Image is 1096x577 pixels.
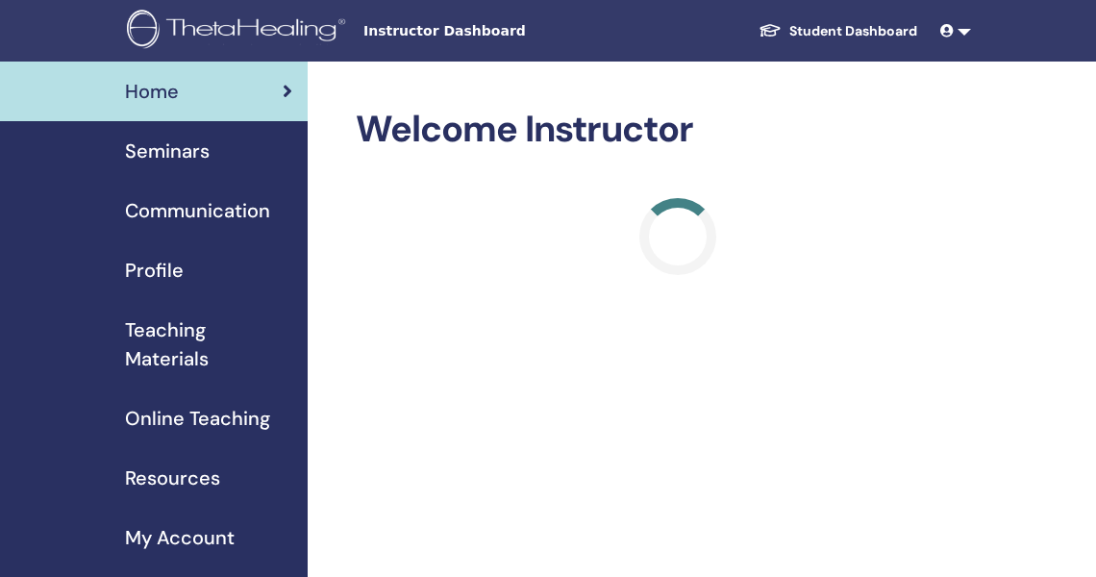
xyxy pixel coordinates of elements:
span: Communication [125,196,270,225]
span: Teaching Materials [125,315,292,373]
img: logo.png [127,10,352,53]
span: Instructor Dashboard [363,21,652,41]
span: My Account [125,523,235,552]
img: graduation-cap-white.svg [759,22,782,38]
span: Seminars [125,137,210,165]
span: Home [125,77,179,106]
a: Student Dashboard [743,13,933,49]
h2: Welcome Instructor [356,108,1000,152]
span: Online Teaching [125,404,270,433]
span: Profile [125,256,184,285]
span: Resources [125,464,220,492]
